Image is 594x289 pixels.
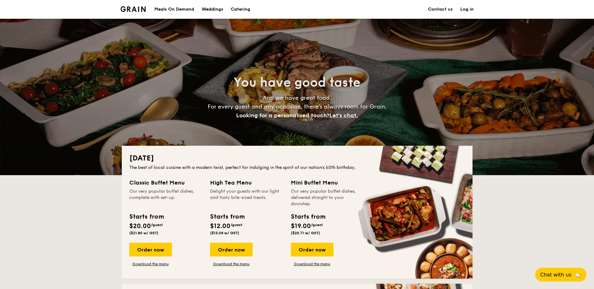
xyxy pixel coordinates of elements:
[210,231,239,235] span: ($13.08 w/ GST)
[121,6,146,12] img: Grain
[535,268,586,281] button: Chat with us🦙
[129,243,172,256] div: Order now
[121,6,146,12] a: Logotype
[210,212,244,221] div: Starts from
[129,153,465,163] h2: [DATE]
[151,223,163,227] span: /guest
[210,188,283,207] div: Delight your guests with our light and tasty bite-sized treats.
[129,222,151,230] span: $20.00
[329,112,358,119] span: Let's chat.
[129,188,203,207] div: Our very popular buffet dishes, complete with set-up.
[129,231,158,235] span: ($21.80 w/ GST)
[236,112,329,119] span: Looking for a personalised touch?
[291,261,333,266] a: Download the menu
[291,243,333,256] div: Order now
[208,94,387,119] span: And we have great food. For every guest and any occasion, there’s always room for Grain.
[210,243,253,256] div: Order now
[210,261,253,266] a: Download the menu
[291,231,320,235] span: ($20.71 w/ GST)
[291,212,325,221] div: Starts from
[540,272,571,278] span: Chat with us
[210,222,230,230] span: $12.00
[129,178,203,187] div: Classic Buffet Menu
[129,212,163,221] div: Starts from
[234,75,360,90] span: You have good taste
[210,178,283,187] div: High Tea Menu
[129,165,465,171] div: The best of local cuisine with a modern twist, perfect for indulging in the spirit of our nation’...
[230,223,242,227] span: /guest
[291,222,311,230] span: $19.00
[311,223,323,227] span: /guest
[129,261,172,266] a: Download the menu
[574,271,581,278] span: 🦙
[291,178,364,187] div: Mini Buffet Menu
[291,188,364,207] div: Our very popular buffet dishes, delivered straight to your doorstep.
